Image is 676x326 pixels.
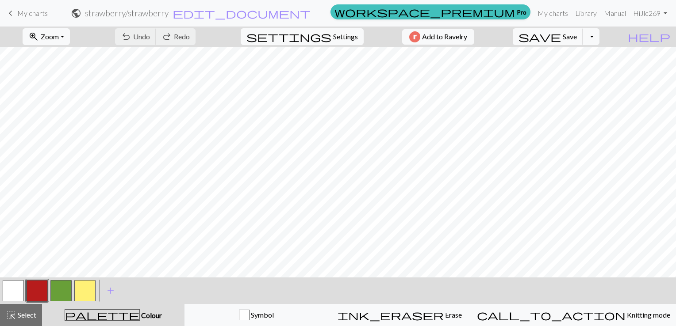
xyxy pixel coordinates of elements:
span: Save [563,32,577,41]
span: ink_eraser [338,309,444,321]
span: Knitting mode [626,311,670,319]
button: Save [513,28,583,45]
span: settings [246,30,331,43]
a: Library [572,4,600,22]
button: Add to Ravelry [402,29,474,45]
span: call_to_action [477,309,626,321]
a: HiJlc269 [630,4,671,22]
span: save [519,30,561,43]
button: Zoom [23,28,70,45]
span: palette [65,309,139,321]
i: Settings [246,31,331,42]
a: Manual [600,4,630,22]
span: Erase [444,311,462,319]
span: zoom_in [28,30,39,43]
span: Zoom [41,32,59,41]
button: SettingsSettings [241,28,364,45]
h2: strawberry / strawberry [85,8,169,18]
button: Symbol [184,304,328,326]
img: Ravelry [409,31,420,42]
span: Add to Ravelry [422,31,467,42]
span: My charts [17,9,48,17]
span: highlight_alt [6,309,16,321]
button: Knitting mode [471,304,676,326]
span: Colour [140,311,162,319]
span: Settings [333,31,358,42]
span: workspace_premium [334,6,515,18]
span: Select [16,311,36,319]
span: public [71,7,81,19]
a: My charts [5,6,48,21]
span: edit_document [173,7,311,19]
span: keyboard_arrow_left [5,7,16,19]
button: Colour [42,304,184,326]
span: help [628,30,670,43]
a: Pro [330,4,530,19]
span: Symbol [250,311,274,319]
button: Erase [328,304,471,326]
a: My charts [534,4,572,22]
span: add [105,284,116,297]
